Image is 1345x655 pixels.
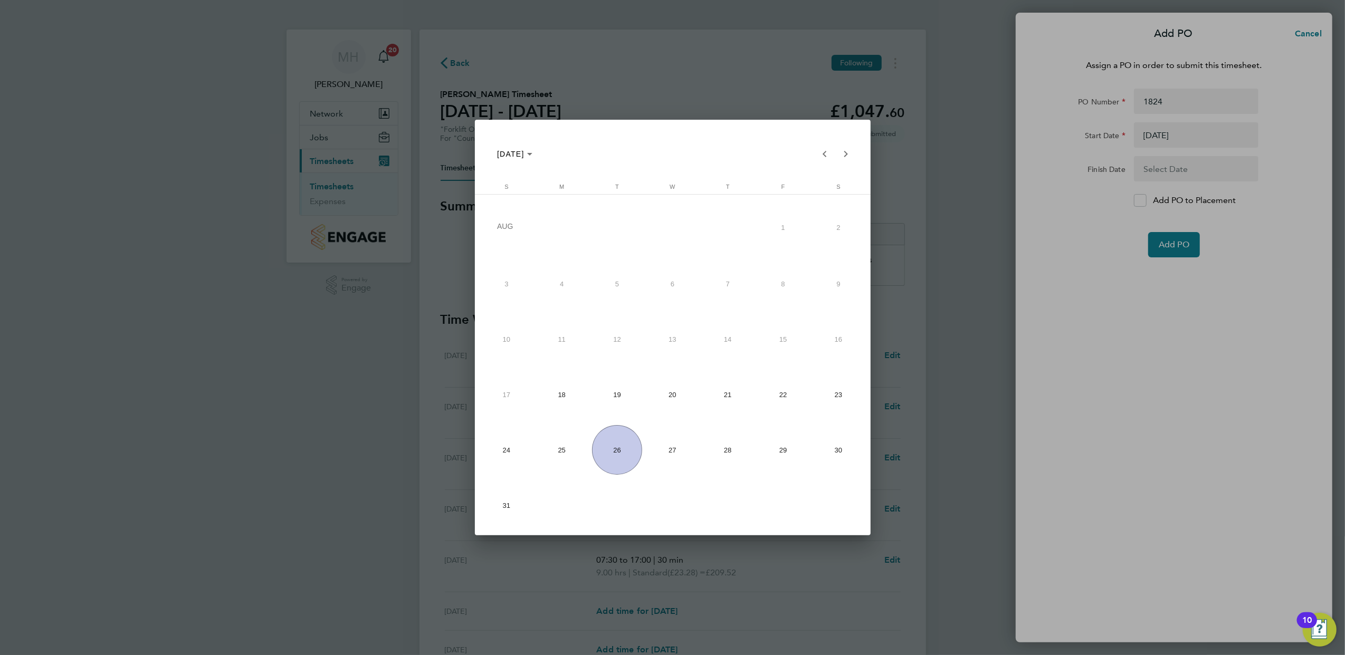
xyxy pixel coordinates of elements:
[1302,620,1312,634] div: 10
[493,145,537,163] button: Choose month and year
[811,256,866,312] button: August 9, 2025
[534,367,589,422] button: August 18, 2025
[589,256,645,312] button: August 5, 2025
[534,422,589,478] button: August 25, 2025
[756,256,811,312] button: August 8, 2025
[811,422,866,478] button: August 30, 2025
[537,370,587,419] span: 18
[479,367,535,422] button: August 17, 2025
[479,198,756,256] td: AUG
[645,367,700,422] button: August 20, 2025
[835,143,856,165] button: Next month
[700,422,756,478] button: August 28, 2025
[811,367,866,422] button: August 23, 2025
[647,425,697,475] span: 27
[537,425,587,475] span: 25
[703,370,752,419] span: 21
[482,259,531,309] span: 3
[479,312,535,367] button: August 10, 2025
[781,184,785,190] span: F
[811,312,866,367] button: August 16, 2025
[814,314,863,364] span: 16
[482,425,531,475] span: 24
[811,198,866,256] button: August 2, 2025
[670,184,675,190] span: W
[482,370,531,419] span: 17
[814,370,863,419] span: 23
[482,314,531,364] span: 10
[482,480,531,530] span: 31
[836,184,840,190] span: S
[589,312,645,367] button: August 12, 2025
[756,367,811,422] button: August 22, 2025
[537,314,587,364] span: 11
[814,143,835,165] button: Previous month
[758,201,808,254] span: 1
[647,370,697,419] span: 20
[504,184,508,190] span: S
[647,259,697,309] span: 6
[592,370,642,419] span: 19
[758,370,808,419] span: 22
[645,312,700,367] button: August 13, 2025
[592,425,642,475] span: 26
[1303,613,1337,647] button: Open Resource Center, 10 new notifications
[497,150,524,158] span: [DATE]
[703,425,752,475] span: 28
[589,367,645,422] button: August 19, 2025
[592,314,642,364] span: 12
[703,259,752,309] span: 7
[479,422,535,478] button: August 24, 2025
[726,184,730,190] span: T
[537,259,587,309] span: 4
[756,198,811,256] button: August 1, 2025
[756,422,811,478] button: August 29, 2025
[703,314,752,364] span: 14
[534,312,589,367] button: August 11, 2025
[479,256,535,312] button: August 3, 2025
[479,478,535,533] button: August 31, 2025
[814,425,863,475] span: 30
[534,256,589,312] button: August 4, 2025
[758,425,808,475] span: 29
[589,422,645,478] button: August 26, 2025
[700,312,756,367] button: August 14, 2025
[559,184,564,190] span: M
[700,256,756,312] button: August 7, 2025
[814,259,863,309] span: 9
[700,367,756,422] button: August 21, 2025
[592,259,642,309] span: 5
[756,312,811,367] button: August 15, 2025
[645,256,700,312] button: August 6, 2025
[645,422,700,478] button: August 27, 2025
[814,201,863,254] span: 2
[758,259,808,309] span: 8
[615,184,619,190] span: T
[758,314,808,364] span: 15
[647,314,697,364] span: 13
